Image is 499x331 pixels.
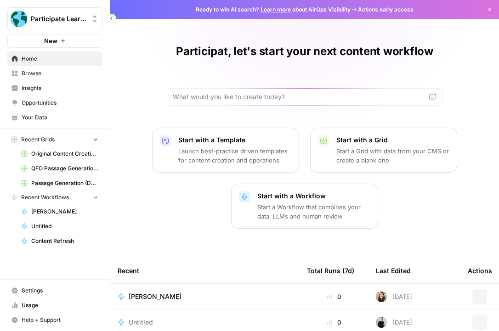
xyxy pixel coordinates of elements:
p: Start a Workflow that combines your data, LLMs and human review [257,202,370,221]
span: Participate Learning [31,14,86,23]
button: Recent Workflows [7,191,102,204]
a: Opportunities [7,95,102,110]
button: Recent Grids [7,133,102,146]
span: New [44,36,57,45]
a: Learn more [261,6,291,13]
p: Start with a Template [178,135,291,145]
a: Untitled [17,219,102,234]
div: [DATE] [376,317,412,328]
span: Content Refresh [31,237,98,245]
span: Your Data [22,113,98,122]
img: rzyuksnmva7rad5cmpd7k6b2ndco [376,317,387,328]
span: Browse [22,69,98,78]
a: Browse [7,66,102,81]
span: Untitled [31,222,98,230]
button: Start with a GridStart a Grid with data from your CMS or create a blank one [310,128,457,173]
h1: Participat, let's start your next content workflow [176,44,433,59]
span: Opportunities [22,99,98,107]
span: [PERSON_NAME] [129,292,181,301]
a: Passage Generation (Deep Research) Grid [17,176,102,191]
span: Recent Grids [21,135,55,144]
span: Original Content Creation Grid [31,150,98,158]
a: QFO Passage Generation Grid [17,161,102,176]
span: Help + Support [22,316,98,324]
a: [PERSON_NAME] [17,204,102,219]
button: Workspace: Participate Learning [7,7,102,30]
a: [PERSON_NAME] [118,292,292,301]
a: Settings [7,283,102,298]
input: What would you like to create today? [173,92,425,101]
span: Passage Generation (Deep Research) Grid [31,179,98,187]
p: Start a Grid with data from your CMS or create a blank one [336,146,449,165]
span: [PERSON_NAME] [31,208,98,216]
div: 0 [307,318,361,327]
a: Your Data [7,110,102,125]
p: Start with a Workflow [257,191,370,201]
div: Actions [468,258,492,283]
span: Untitled [129,318,153,327]
span: Settings [22,286,98,295]
a: Usage [7,298,102,313]
div: Recent [118,258,292,283]
div: Last Edited [376,258,411,283]
button: Start with a WorkflowStart a Workflow that combines your data, LLMs and human review [231,184,378,229]
span: Ready to win AI search? about AirOps Visibility [196,6,351,14]
span: Actions early access [358,6,414,14]
a: Content Refresh [17,234,102,248]
div: [DATE] [376,291,412,302]
span: Insights [22,84,98,92]
p: Launch best-practice driven templates for content creation and operations [178,146,291,165]
span: Recent Workflows [21,193,69,202]
div: 0 [307,292,361,301]
span: Usage [22,301,98,309]
a: Untitled [118,318,292,327]
button: New [7,34,102,48]
img: 0lr4jcdpyzwqjtq9p4kx1r7m1cvf [376,291,387,302]
button: Start with a TemplateLaunch best-practice driven templates for content creation and operations [152,128,299,173]
a: Insights [7,81,102,95]
a: Home [7,51,102,66]
button: Help + Support [7,313,102,327]
a: Original Content Creation Grid [17,146,102,161]
p: Start with a Grid [336,135,449,145]
span: Home [22,55,98,63]
div: Total Runs (7d) [307,258,354,283]
span: QFO Passage Generation Grid [31,164,98,173]
img: Participate Learning Logo [11,11,27,27]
